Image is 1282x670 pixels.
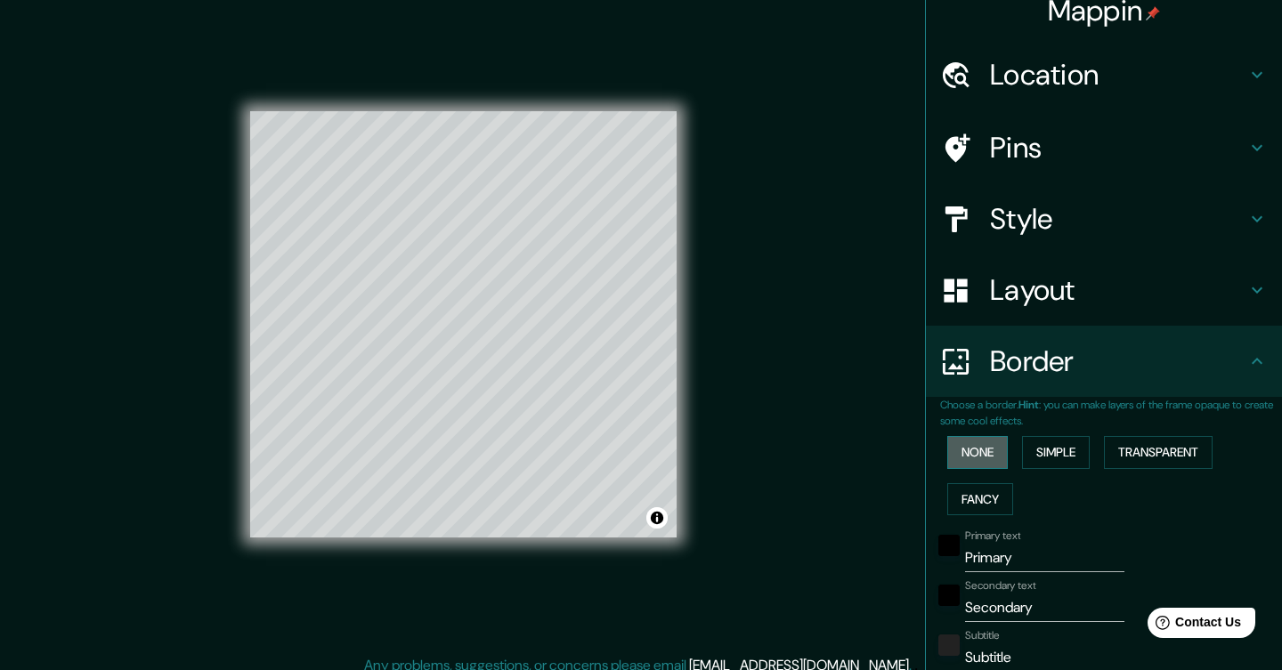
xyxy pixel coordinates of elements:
[926,39,1282,110] div: Location
[926,112,1282,183] div: Pins
[965,529,1020,544] label: Primary text
[1022,436,1090,469] button: Simple
[990,130,1246,165] h4: Pins
[965,578,1036,593] label: Secondary text
[938,535,960,556] button: black
[1124,601,1262,650] iframe: Help widget launcher
[646,507,668,529] button: Toggle attribution
[947,483,1013,516] button: Fancy
[1146,6,1160,20] img: pin-icon.png
[990,57,1246,93] h4: Location
[926,183,1282,254] div: Style
[990,272,1246,308] h4: Layout
[965,628,1000,643] label: Subtitle
[1104,436,1213,469] button: Transparent
[990,201,1246,237] h4: Style
[926,326,1282,397] div: Border
[938,585,960,606] button: black
[940,397,1282,429] p: Choose a border. : you can make layers of the frame opaque to create some cool effects.
[1018,398,1039,412] b: Hint
[938,634,960,656] button: color-222222
[926,254,1282,326] div: Layout
[947,436,1008,469] button: None
[990,343,1246,379] h4: Border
